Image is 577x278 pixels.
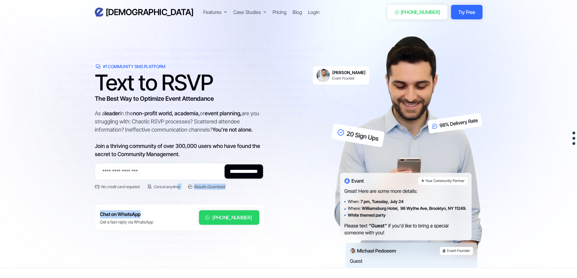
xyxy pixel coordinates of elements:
div: [PHONE_NUMBER] [401,8,440,16]
a: [PERSON_NAME]Evant Founder [313,66,369,84]
a: [PHONE_NUMBER] [387,5,448,19]
span: leader [105,110,120,116]
a: Login [308,8,320,16]
a: home [95,7,194,18]
h3: The Best Way to Optimize Event Attendance [95,94,264,103]
a: Try Free [451,5,482,19]
a: Blog [293,8,302,16]
div: Case Studies [233,8,261,16]
form: Email Form 2 [95,163,264,190]
div: #1 Community SMS Platform [103,64,165,70]
h6: Chat on WhatsApp [100,210,153,218]
span: Join a thriving community of over 300,000 users who have found the secret to Community Management. [95,143,260,157]
div: Cancel anytime. [153,184,181,190]
div: Case Studies [233,8,267,16]
div: Features [203,8,222,16]
h6: [PERSON_NAME] [332,70,366,75]
div: Features [203,8,227,16]
h3: [DEMOGRAPHIC_DATA] [106,7,194,18]
div: Get a fast reply via WhatsApp [100,219,153,225]
span: non-profit world, academia, [133,110,200,116]
span: event planning, [205,110,242,116]
span: You're not alone. [212,126,253,133]
div: Results Guranteed [194,184,225,190]
div: No credit card required. [101,184,140,190]
a: [PHONE_NUMBER] [199,210,259,225]
div: Evant Founder [332,76,366,81]
div: As a in the or are you struggling with: Chaotic RSVP processes? Scattered attendee information? I... [95,109,264,158]
a: Pricing [273,8,287,16]
div: [PHONE_NUMBER] [212,214,252,221]
h1: Text to RSVP [95,74,264,92]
